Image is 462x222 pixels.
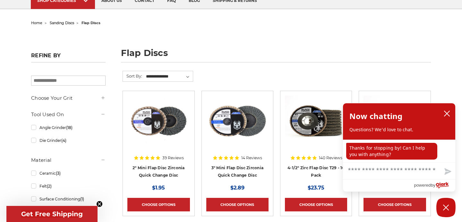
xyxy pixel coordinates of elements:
[81,21,100,25] span: flap discs
[206,198,269,211] a: Choose Options
[96,201,103,207] button: Close teaser
[343,103,456,192] div: olark chatbox
[414,181,431,189] span: powered
[80,197,84,201] span: (1)
[442,109,452,118] button: close chatbox
[285,96,347,178] a: 4.5" Black Hawk Zirconia Flap Disc 10 Pack
[56,171,61,176] span: (3)
[414,180,455,191] a: Powered by Olark
[31,111,106,118] h5: Tool Used On
[206,96,269,147] img: BHA 3" Quick Change 60 Grit Flap Disc for Fine Grinding and Finishing
[123,71,142,81] label: Sort By:
[121,49,431,62] h1: flap discs
[6,206,98,222] div: Get Free ShippingClose teaser
[145,72,193,81] select: Sort By:
[61,138,66,143] span: (4)
[152,185,165,191] span: $1.95
[349,126,449,133] p: Questions? We'd love to chat.
[206,96,269,178] a: BHA 3" Quick Change 60 Grit Flap Disc for Fine Grinding and Finishing
[127,96,190,147] img: Black Hawk Abrasives 2-inch Zirconia Flap Disc with 60 Grit Zirconia for Smooth Finishing
[364,96,426,147] img: Black Hawk 4-1/2" x 7/8" Flap Disc Type 27 - 10 Pack
[349,110,402,123] h2: Now chatting
[50,21,74,25] a: sanding discs
[31,94,106,102] h5: Choose Your Grit
[308,185,324,191] span: $23.75
[66,125,73,130] span: (18)
[431,181,435,189] span: by
[31,168,106,179] a: Ceramic
[436,198,456,217] button: Close Chatbox
[364,96,426,178] a: Black Hawk 4-1/2" x 7/8" Flap Disc Type 27 - 10 Pack
[285,96,347,147] img: 4.5" Black Hawk Zirconia Flap Disc 10 Pack
[230,185,244,191] span: $2.89
[47,184,52,189] span: (2)
[21,210,83,218] span: Get Free Shipping
[31,156,106,164] h5: Material
[127,96,190,178] a: Black Hawk Abrasives 2-inch Zirconia Flap Disc with 60 Grit Zirconia for Smooth Finishing
[31,52,106,62] h5: Refine by
[31,122,106,133] a: Angle Grinder
[31,21,42,25] a: home
[127,198,190,211] a: Choose Options
[31,193,106,205] a: Surface Conditioning
[343,140,455,162] div: chat
[285,198,347,211] a: Choose Options
[31,135,106,146] a: Die Grinder
[364,198,426,211] a: Choose Options
[439,164,455,179] button: Send message
[31,180,106,192] a: Felt
[346,143,437,160] p: Thanks for stopping by! Can I help you with anything?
